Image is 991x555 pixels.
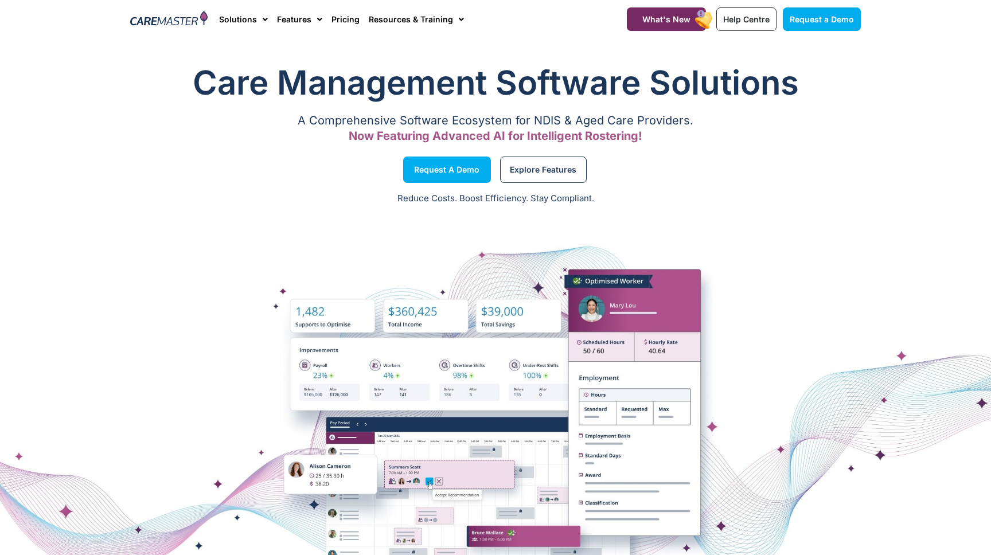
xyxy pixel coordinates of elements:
[642,14,690,24] span: What's New
[130,117,861,124] p: A Comprehensive Software Ecosystem for NDIS & Aged Care Providers.
[414,167,479,173] span: Request a Demo
[130,60,861,105] h1: Care Management Software Solutions
[716,7,777,31] a: Help Centre
[500,157,587,183] a: Explore Features
[783,7,861,31] a: Request a Demo
[723,14,770,24] span: Help Centre
[130,11,208,28] img: CareMaster Logo
[510,167,576,173] span: Explore Features
[790,14,854,24] span: Request a Demo
[349,129,642,143] span: Now Featuring Advanced AI for Intelligent Rostering!
[403,157,491,183] a: Request a Demo
[7,192,984,205] p: Reduce Costs. Boost Efficiency. Stay Compliant.
[627,7,706,31] a: What's New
